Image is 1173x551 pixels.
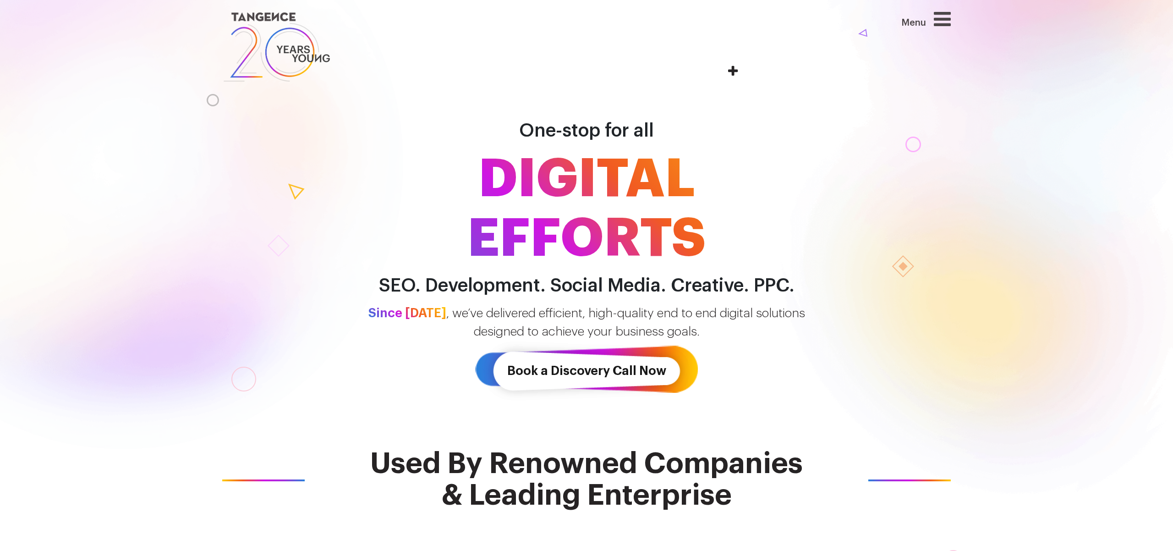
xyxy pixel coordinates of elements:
[325,149,848,269] span: DIGITAL EFFORTS
[325,304,848,342] p: , we’ve delivered efficient, high-quality end to end digital solutions designed to achieve your b...
[368,307,446,320] span: Since [DATE]
[519,121,654,140] span: One-stop for all
[475,342,698,401] a: Book a Discovery Call Now
[222,9,331,85] img: logo SVG
[325,275,848,296] h2: SEO. Development. Social Media. Creative. PPC.
[222,448,951,511] span: Used By Renowned Companies & Leading Enterprise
